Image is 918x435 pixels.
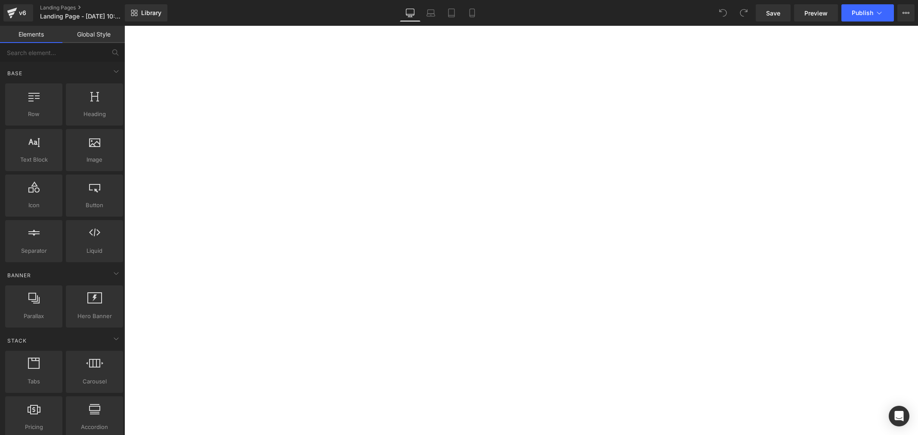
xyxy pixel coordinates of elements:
[8,110,60,119] span: Row
[8,377,60,386] span: Tabs
[68,423,121,432] span: Accordion
[68,246,121,255] span: Liquid
[462,4,482,21] a: Mobile
[8,246,60,255] span: Separator
[40,4,139,11] a: Landing Pages
[804,9,828,18] span: Preview
[6,69,23,77] span: Base
[735,4,752,21] button: Redo
[6,337,28,345] span: Stack
[794,4,838,21] a: Preview
[6,271,32,279] span: Banner
[3,4,33,21] a: v6
[766,9,780,18] span: Save
[897,4,915,21] button: More
[68,201,121,210] span: Button
[17,7,28,18] div: v6
[400,4,420,21] a: Desktop
[141,9,161,17] span: Library
[441,4,462,21] a: Tablet
[8,201,60,210] span: Icon
[125,4,167,21] a: New Library
[68,377,121,386] span: Carousel
[714,4,732,21] button: Undo
[852,9,873,16] span: Publish
[889,406,909,426] div: Open Intercom Messenger
[841,4,894,21] button: Publish
[8,423,60,432] span: Pricing
[40,13,123,20] span: Landing Page - [DATE] 10:14:54
[62,26,125,43] a: Global Style
[68,110,121,119] span: Heading
[8,312,60,321] span: Parallax
[68,312,121,321] span: Hero Banner
[420,4,441,21] a: Laptop
[68,155,121,164] span: Image
[8,155,60,164] span: Text Block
